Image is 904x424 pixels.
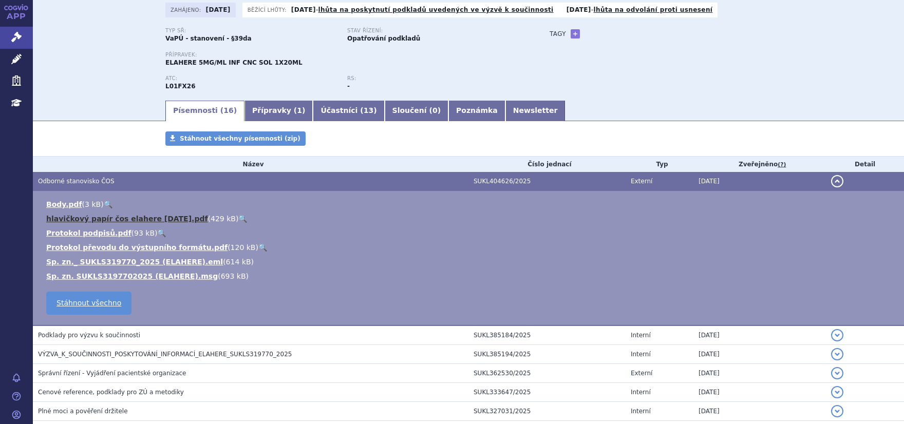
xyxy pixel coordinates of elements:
[165,28,337,34] p: Typ SŘ:
[38,408,128,415] span: Plné moci a pověření držitele
[468,325,626,345] td: SUKL385184/2025
[626,157,693,172] th: Typ
[693,172,826,191] td: [DATE]
[165,35,252,42] strong: VaPÚ - stanovení - §39da
[165,83,196,90] strong: MIRVETUXIMAB SORAVTANSIN
[223,106,233,114] span: 16
[46,214,894,224] li: ( )
[448,101,505,121] a: Poznámka
[468,345,626,364] td: SUKL385194/2025
[567,6,713,14] p: -
[165,131,306,146] a: Stáhnout všechny písemnosti (zip)
[231,243,256,252] span: 120 kB
[631,351,651,358] span: Interní
[631,408,651,415] span: Interní
[571,29,580,38] a: +
[318,6,554,13] a: lhůta na poskytnutí podkladů uvedených ve výzvě k součinnosti
[38,351,292,358] span: VÝZVA_K_SOUČINNOSTI_POSKYTOVÁNÍ_INFORMACÍ_ELAHERE_SUKLS319770_2025
[38,370,186,377] span: Správní řízení - Vyjádření pacientské organizace
[46,243,228,252] a: Protokol převodu do výstupního formátu.pdf
[693,325,826,345] td: [DATE]
[226,258,251,266] span: 614 kB
[347,75,519,82] p: RS:
[593,6,712,13] a: lhůta na odvolání proti usnesení
[206,6,231,13] strong: [DATE]
[46,272,218,280] a: Sp. zn. SUKLS3197702025 (ELAHERE).msg
[38,178,115,185] span: Odborné stanovisko ČOS
[567,6,591,13] strong: [DATE]
[347,83,350,90] strong: -
[831,386,843,398] button: detail
[104,200,112,208] a: 🔍
[46,215,208,223] a: hlavičkový papír čos elahere [DATE].pdf
[432,106,438,114] span: 0
[693,345,826,364] td: [DATE]
[291,6,316,13] strong: [DATE]
[468,402,626,421] td: SUKL327031/2025
[165,59,303,66] span: ELAHERE 5MG/ML INF CNC SOL 1X20ML
[157,229,166,237] a: 🔍
[468,157,626,172] th: Číslo jednací
[831,405,843,417] button: detail
[248,6,289,14] span: Běžící lhůty:
[693,157,826,172] th: Zveřejněno
[693,364,826,383] td: [DATE]
[631,178,652,185] span: Externí
[468,172,626,191] td: SUKL404626/2025
[46,257,894,267] li: ( )
[46,292,131,315] a: Stáhnout všechno
[258,243,267,252] a: 🔍
[165,52,529,58] p: Přípravek:
[46,199,894,209] li: ( )
[211,215,236,223] span: 429 kB
[631,370,652,377] span: Externí
[33,157,468,172] th: Název
[46,242,894,253] li: ( )
[85,200,101,208] span: 3 kB
[244,101,313,121] a: Přípravky (1)
[631,332,651,339] span: Interní
[180,135,300,142] span: Stáhnout všechny písemnosti (zip)
[831,329,843,341] button: detail
[46,258,223,266] a: Sp. zn._ SUKLS319770_2025 (ELAHERE).eml
[631,389,651,396] span: Interní
[693,402,826,421] td: [DATE]
[778,161,786,168] abbr: (?)
[347,28,519,34] p: Stav řízení:
[238,215,247,223] a: 🔍
[826,157,904,172] th: Detail
[171,6,203,14] span: Zahájeno:
[46,228,894,238] li: ( )
[313,101,384,121] a: Účastníci (13)
[831,175,843,187] button: detail
[291,6,554,14] p: -
[831,367,843,379] button: detail
[134,229,155,237] span: 93 kB
[364,106,373,114] span: 13
[550,28,566,40] h3: Tagy
[468,383,626,402] td: SUKL333647/2025
[38,389,184,396] span: Cenové reference, podklady pro ZÚ a metodiky
[165,101,244,121] a: Písemnosti (16)
[831,348,843,360] button: detail
[46,271,894,281] li: ( )
[46,200,82,208] a: Body.pdf
[297,106,302,114] span: 1
[505,101,566,121] a: Newsletter
[385,101,448,121] a: Sloučení (0)
[221,272,246,280] span: 693 kB
[347,35,420,42] strong: Opatřování podkladů
[693,383,826,402] td: [DATE]
[38,332,140,339] span: Podklady pro výzvu k součinnosti
[46,229,131,237] a: Protokol podpisů.pdf
[165,75,337,82] p: ATC:
[468,364,626,383] td: SUKL362530/2025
